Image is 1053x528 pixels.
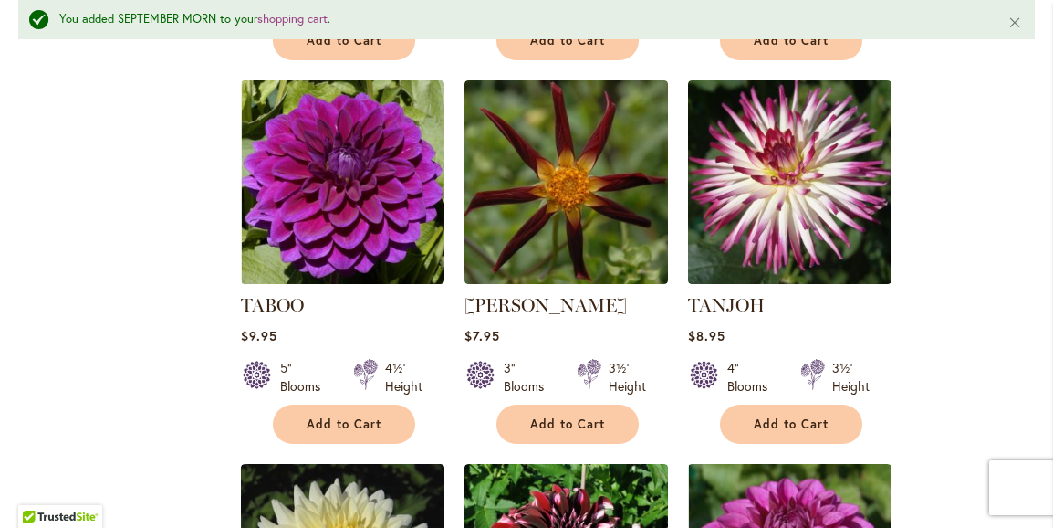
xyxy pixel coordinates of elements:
[754,33,829,48] span: Add to Cart
[307,33,381,48] span: Add to Cart
[464,80,668,284] img: TAHOMA MOONSHOT
[688,294,765,316] a: TANJOH
[727,359,778,396] div: 4" Blooms
[241,327,277,344] span: $9.95
[832,359,870,396] div: 3½' Height
[464,327,500,344] span: $7.95
[257,11,328,26] a: shopping cart
[273,405,415,444] button: Add to Cart
[241,80,444,284] img: TABOO
[688,270,891,288] a: TANJOH
[688,327,725,344] span: $8.95
[496,405,639,444] button: Add to Cart
[609,359,646,396] div: 3½' Height
[14,463,65,514] iframe: Launch Accessibility Center
[530,33,605,48] span: Add to Cart
[59,11,980,28] div: You added SEPTEMBER MORN to your .
[464,270,668,288] a: TAHOMA MOONSHOT
[496,21,639,60] button: Add to Cart
[280,359,331,396] div: 5" Blooms
[720,21,862,60] button: Add to Cart
[504,359,555,396] div: 3" Blooms
[273,21,415,60] button: Add to Cart
[241,294,304,316] a: TABOO
[530,417,605,432] span: Add to Cart
[307,417,381,432] span: Add to Cart
[688,80,891,284] img: TANJOH
[464,294,627,316] a: [PERSON_NAME]
[385,359,422,396] div: 4½' Height
[720,405,862,444] button: Add to Cart
[241,270,444,288] a: TABOO
[754,417,829,432] span: Add to Cart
